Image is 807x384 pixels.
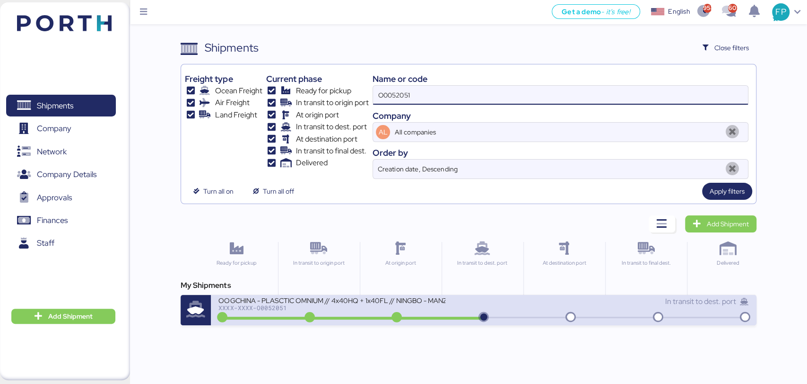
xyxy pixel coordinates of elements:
a: Staff [6,232,116,254]
span: Air Freight [215,97,250,108]
div: Delivered [691,259,764,267]
div: Order by [373,146,748,159]
span: Add Shipment [48,311,93,322]
div: Company [373,109,748,122]
div: Ready for pickup [200,259,273,267]
span: Delivered [296,157,328,169]
span: At origin port [296,109,339,121]
div: In transit to final dest. [609,259,683,267]
div: In transit to origin port [282,259,356,267]
div: Current phase [266,72,369,85]
span: Approvals [37,191,72,205]
div: My Shipments [181,280,756,291]
a: Approvals [6,187,116,208]
span: Network [37,145,67,159]
button: Turn all off [244,183,301,200]
span: In transit to dest. port [296,121,367,133]
a: Company Details [6,164,116,186]
div: Shipments [205,39,259,56]
a: Shipments [6,95,116,116]
span: In transit to origin port [296,97,369,108]
span: In transit to dest. port [665,296,736,306]
button: Add Shipment [11,309,115,324]
span: In transit to final dest. [296,145,366,157]
div: English [668,7,690,17]
span: Finances [37,214,68,227]
div: OOGCHINA - PLASCTIC OMNIUM // 4x40HQ + 1x40FL // NINGBO - MANZANILLO // HBL: GYSE2507059 MBL: COS... [218,296,445,304]
div: In transit to dest. port [446,259,519,267]
div: Name or code [373,72,748,85]
span: At destination port [296,134,357,145]
button: Menu [136,4,152,20]
div: Freight type [185,72,262,85]
span: FP [775,6,786,18]
a: Network [6,141,116,162]
span: Turn all on [203,186,233,197]
div: At origin port [364,259,437,267]
span: AL [379,127,388,137]
div: XXXX-XXXX-O0052051 [218,304,445,311]
span: Ready for pickup [296,85,351,97]
span: Apply filters [710,186,745,197]
button: Apply filters [702,183,752,200]
a: Add Shipment [685,215,756,232]
span: Company Details [37,168,96,181]
span: Close filters [714,42,749,54]
span: Add Shipment [707,218,749,230]
input: AL [393,123,721,142]
button: Turn all on [185,183,241,200]
span: Land Freight [215,109,257,121]
span: Shipments [37,99,73,113]
a: Company [6,118,116,140]
span: Turn all off [263,186,294,197]
button: Close filters [695,39,756,56]
span: Staff [37,236,54,250]
a: Finances [6,210,116,232]
span: Ocean Freight [215,85,262,97]
span: Company [37,122,71,135]
div: At destination port [528,259,601,267]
